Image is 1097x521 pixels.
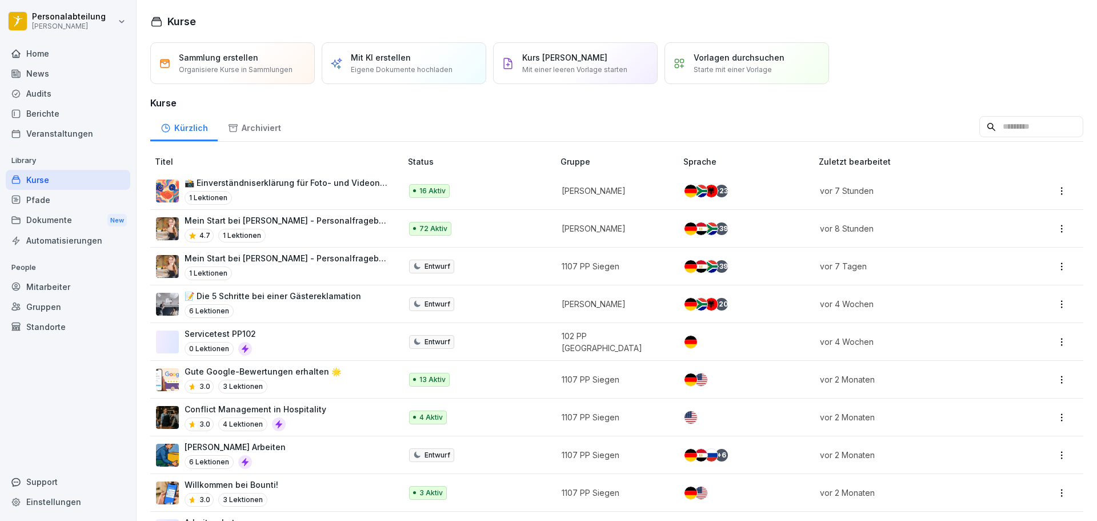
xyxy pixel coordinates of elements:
[684,411,697,424] img: us.svg
[199,230,210,241] p: 4.7
[6,43,130,63] a: Home
[562,449,665,461] p: 1107 PP Siegen
[684,449,697,462] img: de.svg
[185,365,341,377] p: Gute Google-Bewertungen erhalten 🌟
[185,304,234,318] p: 6 Lektionen
[6,210,130,231] a: DokumenteNew
[820,298,1002,310] p: vor 4 Wochen
[562,487,665,499] p: 1107 PP Siegen
[199,381,210,392] p: 3.0
[156,406,179,429] img: v5km1yrum515hbryjbhr1wgk.png
[705,298,718,311] img: al.svg
[156,293,179,316] img: oxsac4sd6q4ntjxav4mftrwt.png
[185,342,234,356] p: 0 Lektionen
[6,472,130,492] div: Support
[419,412,443,423] p: 4 Aktiv
[6,83,130,104] div: Audits
[715,449,728,462] div: + 6
[32,12,106,22] p: Personalabteilung
[185,177,390,189] p: 📸 Einverständniserklärung für Foto- und Videonutzung
[185,455,234,469] p: 6 Lektionen
[185,252,390,264] p: Mein Start bei [PERSON_NAME] - Personalfragebogen
[185,328,256,340] p: Servicetest PP102
[684,298,697,311] img: de.svg
[820,260,1002,272] p: vor 7 Tagen
[218,417,267,431] p: 4 Lektionen
[150,96,1083,110] h3: Kurse
[684,487,697,499] img: de.svg
[218,112,291,141] a: Archiviert
[695,260,707,273] img: eg.svg
[419,375,446,385] p: 13 Aktiv
[522,51,607,63] p: Kurs [PERSON_NAME]
[351,65,453,75] p: Eigene Dokumente hochladen
[819,156,1016,168] p: Zuletzt bearbeitet
[156,444,179,467] img: ns5fm27uu5em6705ixom0yjt.png
[425,261,450,272] p: Entwurf
[425,337,450,347] p: Entwurf
[695,185,707,197] img: za.svg
[185,441,286,453] p: [PERSON_NAME] Arbeiten
[156,482,179,504] img: xh3bnih80d1pxcetv9zsuevg.png
[820,336,1002,348] p: vor 4 Wochen
[6,170,130,190] div: Kurse
[185,290,361,302] p: 📝 Die 5 Schritte bei einer Gästereklamation
[156,368,179,391] img: iwscqm9zjbdjlq9atufjsuwv.png
[6,297,130,317] a: Gruppen
[179,51,258,63] p: Sammlung erstellen
[562,185,665,197] p: [PERSON_NAME]
[562,298,665,310] p: [PERSON_NAME]
[107,214,127,227] div: New
[684,373,697,386] img: de.svg
[562,222,665,234] p: [PERSON_NAME]
[167,14,196,29] h1: Kurse
[715,222,728,235] div: + 39
[425,450,450,460] p: Entwurf
[32,22,106,30] p: [PERSON_NAME]
[156,180,179,202] img: kmlaa60hhy6rj8umu5j2s6g8.png
[185,191,232,205] p: 1 Lektionen
[684,185,697,197] img: de.svg
[695,298,707,311] img: za.svg
[6,63,130,83] a: News
[150,112,218,141] a: Kürzlich
[562,373,665,385] p: 1107 PP Siegen
[155,156,403,168] p: Titel
[683,156,814,168] p: Sprache
[185,479,278,491] p: Willkommen bei Bounti!
[6,317,130,337] a: Standorte
[522,65,627,75] p: Mit einer leeren Vorlage starten
[6,492,130,512] div: Einstellungen
[560,156,679,168] p: Gruppe
[694,51,784,63] p: Vorlagen durchsuchen
[6,230,130,250] a: Automatisierungen
[695,449,707,462] img: eg.svg
[6,190,130,210] a: Pfade
[6,277,130,297] div: Mitarbeiter
[156,217,179,240] img: aaay8cu0h1hwaqqp9269xjan.png
[695,373,707,386] img: us.svg
[820,487,1002,499] p: vor 2 Monaten
[715,298,728,311] div: + 20
[705,449,718,462] img: ru.svg
[6,124,130,144] a: Veranstaltungen
[684,336,697,348] img: de.svg
[6,104,130,124] a: Berichte
[695,222,707,235] img: eg.svg
[562,260,665,272] p: 1107 PP Siegen
[715,185,728,197] div: + 23
[408,156,556,168] p: Status
[199,495,210,505] p: 3.0
[705,222,718,235] img: za.svg
[562,330,665,354] p: 102 PP [GEOGRAPHIC_DATA]
[419,488,443,498] p: 3 Aktiv
[820,449,1002,461] p: vor 2 Monaten
[199,419,210,429] p: 3.0
[705,185,718,197] img: al.svg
